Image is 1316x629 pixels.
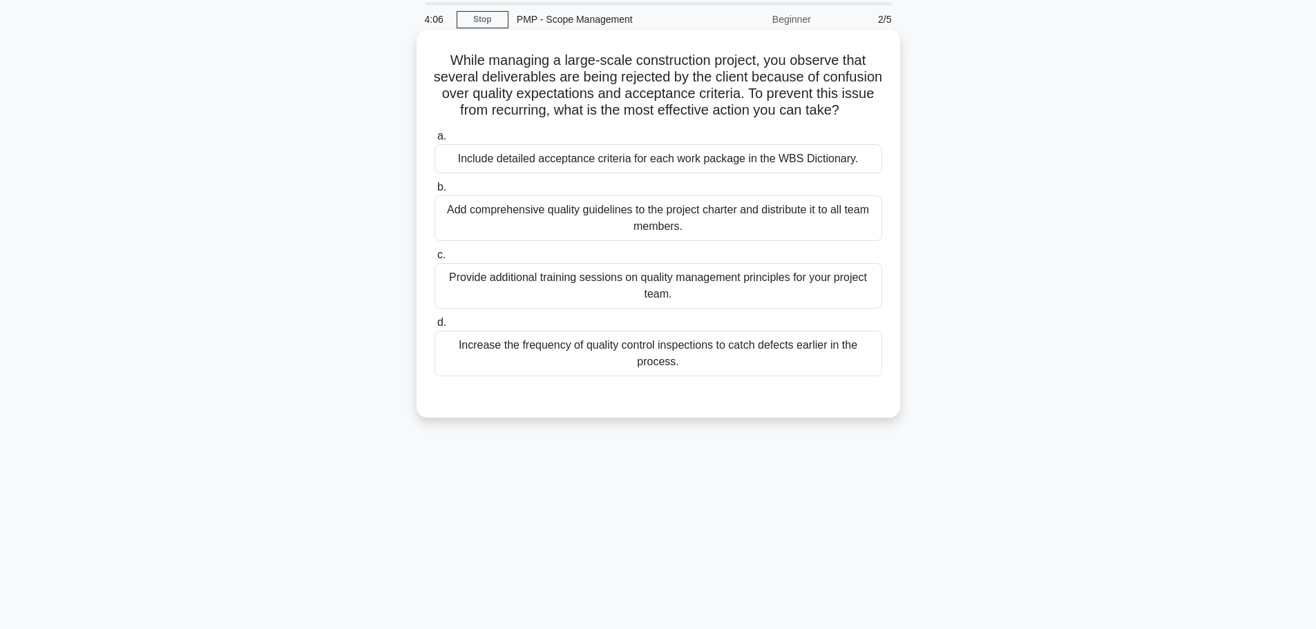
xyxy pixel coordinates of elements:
div: Add comprehensive quality guidelines to the project charter and distribute it to all team members. [435,195,882,241]
div: Include detailed acceptance criteria for each work package in the WBS Dictionary. [435,144,882,173]
div: 2/5 [819,6,900,33]
div: Provide additional training sessions on quality management principles for your project team. [435,263,882,309]
h5: While managing a large-scale construction project, you observe that several deliverables are bein... [433,52,884,119]
span: c. [437,249,446,260]
div: PMP - Scope Management [508,6,698,33]
a: Stop [457,11,508,28]
div: Beginner [698,6,819,33]
div: 4:06 [417,6,457,33]
div: Increase the frequency of quality control inspections to catch defects earlier in the process. [435,331,882,376]
span: a. [437,130,446,142]
span: d. [437,316,446,328]
span: b. [437,181,446,193]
